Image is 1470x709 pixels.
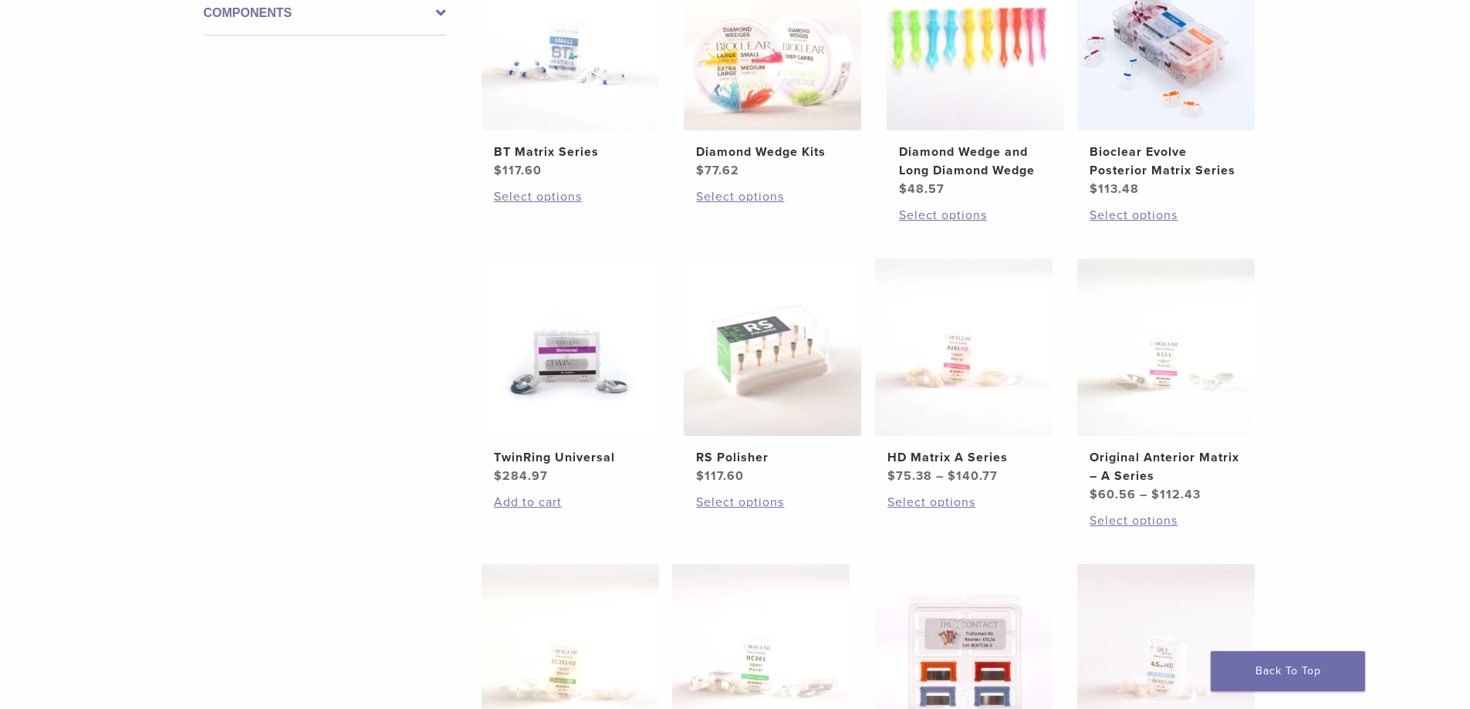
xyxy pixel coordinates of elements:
[696,448,849,467] h2: RS Polisher
[1090,448,1242,485] h2: Original Anterior Matrix – A Series
[494,448,647,467] h2: TwinRing Universal
[494,163,502,178] span: $
[936,468,944,484] span: –
[1090,181,1139,197] bdi: 113.48
[948,468,956,484] span: $
[1090,181,1098,197] span: $
[874,258,1054,485] a: HD Matrix A SeriesHD Matrix A Series
[684,258,861,436] img: RS Polisher
[696,468,744,484] bdi: 117.60
[1077,258,1255,436] img: Original Anterior Matrix - A Series
[696,187,849,206] a: Select options for “Diamond Wedge Kits”
[1211,651,1365,691] a: Back To Top
[696,143,849,161] h2: Diamond Wedge Kits
[696,163,739,178] bdi: 77.62
[1090,143,1242,180] h2: Bioclear Evolve Posterior Matrix Series
[696,468,705,484] span: $
[948,468,998,484] bdi: 140.77
[1090,487,1098,502] span: $
[494,468,548,484] bdi: 284.97
[482,258,659,436] img: TwinRing Universal
[887,468,896,484] span: $
[875,258,1053,436] img: HD Matrix A Series
[1076,258,1256,504] a: Original Anterior Matrix - A SeriesOriginal Anterior Matrix – A Series
[1140,487,1147,502] span: –
[683,258,863,485] a: RS PolisherRS Polisher $117.60
[494,143,647,161] h2: BT Matrix Series
[887,468,932,484] bdi: 75.38
[494,493,647,511] a: Add to cart: “TwinRing Universal”
[696,493,849,511] a: Select options for “RS Polisher”
[494,187,647,206] a: Select options for “BT Matrix Series”
[494,468,502,484] span: $
[899,181,907,197] span: $
[1090,511,1242,530] a: Select options for “Original Anterior Matrix - A Series”
[494,163,542,178] bdi: 117.60
[1151,487,1160,502] span: $
[887,448,1040,467] h2: HD Matrix A Series
[481,258,661,485] a: TwinRing UniversalTwinRing Universal $284.97
[1090,206,1242,225] a: Select options for “Bioclear Evolve Posterior Matrix Series”
[887,493,1040,511] a: Select options for “HD Matrix A Series”
[899,206,1052,225] a: Select options for “Diamond Wedge and Long Diamond Wedge”
[899,143,1052,180] h2: Diamond Wedge and Long Diamond Wedge
[696,163,705,178] span: $
[1090,487,1136,502] bdi: 60.56
[1151,487,1201,502] bdi: 112.43
[204,4,446,22] label: Components
[899,181,945,197] bdi: 48.57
